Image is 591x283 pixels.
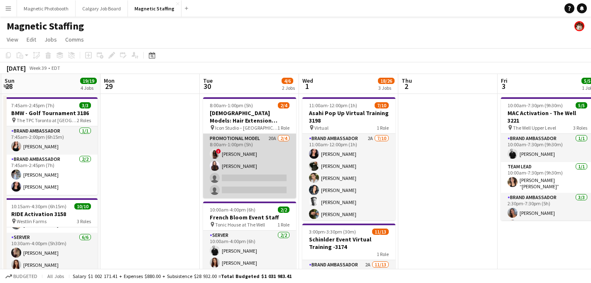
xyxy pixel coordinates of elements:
[215,125,277,131] span: Icon Studio – [GEOGRAPHIC_DATA]
[44,36,57,43] span: Jobs
[215,221,265,228] span: Tonic House at The Well
[203,231,296,271] app-card-role: Server2/210:00am-4:00pm (6h)[PERSON_NAME][PERSON_NAME]
[574,21,584,31] app-user-avatar: Kara & Monika
[302,109,395,124] h3: Asahi Pop Up Virtual Training 3198
[375,102,389,108] span: 7/10
[17,0,76,17] button: Magnetic Photobooth
[203,202,296,271] app-job-card: 10:00am-4:00pm (6h)2/2French Bloom Event Staff Tonic House at The Well1 RoleServer2/210:00am-4:00...
[282,85,295,91] div: 2 Jobs
[372,229,389,235] span: 11/13
[216,149,221,154] span: !
[210,102,253,108] span: 8:00am-1:00pm (5h)
[27,36,36,43] span: Edit
[500,81,508,91] span: 3
[221,273,292,279] span: Total Budgeted $1 031 983.41
[5,77,15,84] span: Sun
[513,125,556,131] span: The Well Upper Level
[7,36,18,43] span: View
[309,229,356,235] span: 3:00pm-3:30pm (30m)
[508,102,563,108] span: 10:00am-7:30pm (9h30m)
[17,117,77,123] span: The TPC Toronto at [GEOGRAPHIC_DATA]
[203,97,296,198] app-job-card: 8:00am-1:00pm (5h)2/4[DEMOGRAPHIC_DATA] Models: Hair Extension Models | 3321 Icon Studio – [GEOGR...
[13,273,37,279] span: Budgeted
[210,207,255,213] span: 10:00am-4:00pm (6h)
[377,125,389,131] span: 1 Role
[77,117,91,123] span: 2 Roles
[402,77,412,84] span: Thu
[77,218,91,224] span: 3 Roles
[41,34,60,45] a: Jobs
[501,77,508,84] span: Fri
[378,78,395,84] span: 18/26
[377,251,389,257] span: 1 Role
[5,210,98,218] h3: RIDE Activation 3158
[73,273,292,279] div: Salary $1 002 171.41 + Expenses $880.00 + Subsistence $28 932.00 =
[81,85,96,91] div: 4 Jobs
[128,0,181,17] button: Magnetic Staffing
[74,203,91,209] span: 10/10
[65,36,84,43] span: Comms
[5,126,98,155] app-card-role: Brand Ambassador1/17:45am-2:00pm (6h15m)[PERSON_NAME]
[282,78,293,84] span: 4/6
[104,77,115,84] span: Mon
[3,34,22,45] a: View
[203,134,296,198] app-card-role: Promotional Model20A2/48:00am-1:00pm (5h)![PERSON_NAME][PERSON_NAME]
[51,65,60,71] div: EDT
[302,236,395,251] h3: Schinlder Event Virtual Training -3174
[573,125,587,131] span: 3 Roles
[203,214,296,221] h3: French Bloom Event Staff
[576,102,587,108] span: 5/5
[278,207,289,213] span: 2/2
[203,77,213,84] span: Tue
[314,125,329,131] span: Virtual
[62,34,87,45] a: Comms
[302,97,395,220] app-job-card: 11:00am-12:00pm (1h)7/10Asahi Pop Up Virtual Training 3198 Virtual1 RoleBrand Ambassador2A7/1011:...
[46,273,66,279] span: All jobs
[400,81,412,91] span: 2
[11,102,54,108] span: 7:45am-2:45pm (7h)
[27,65,48,71] span: Week 39
[301,81,313,91] span: 1
[5,155,98,195] app-card-role: Brand Ambassador2/27:45am-2:45pm (7h)[PERSON_NAME][PERSON_NAME]
[5,97,98,195] app-job-card: 7:45am-2:45pm (7h)3/3BMW - Golf Tournament 3186 The TPC Toronto at [GEOGRAPHIC_DATA]2 RolesBrand ...
[277,221,289,228] span: 1 Role
[202,81,213,91] span: 30
[277,125,289,131] span: 1 Role
[7,64,26,72] div: [DATE]
[203,109,296,124] h3: [DEMOGRAPHIC_DATA] Models: Hair Extension Models | 3321
[17,218,47,224] span: Westlin Farms
[76,0,128,17] button: Calgary Job Board
[302,77,313,84] span: Wed
[302,134,395,271] app-card-role: Brand Ambassador2A7/1011:00am-12:00pm (1h)[PERSON_NAME][PERSON_NAME][PERSON_NAME][PERSON_NAME][PE...
[378,85,394,91] div: 3 Jobs
[23,34,39,45] a: Edit
[7,20,84,32] h1: Magnetic Staffing
[79,102,91,108] span: 3/3
[4,272,39,281] button: Budgeted
[309,102,357,108] span: 11:00am-12:00pm (1h)
[80,78,97,84] span: 19/19
[278,102,289,108] span: 2/4
[5,109,98,117] h3: BMW - Golf Tournament 3186
[103,81,115,91] span: 29
[11,203,66,209] span: 10:15am-4:30pm (6h15m)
